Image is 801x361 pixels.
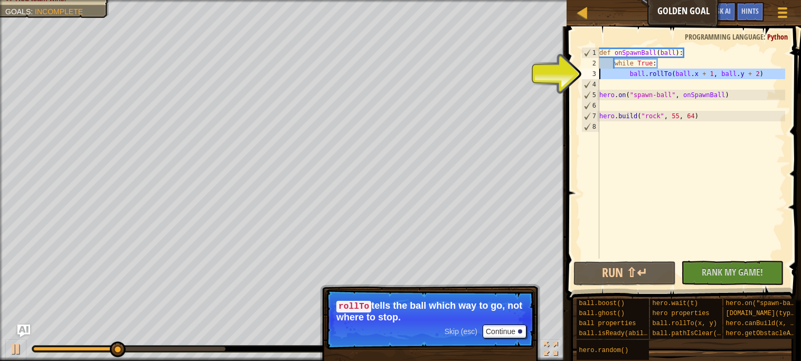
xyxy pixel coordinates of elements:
div: 1 [582,47,599,58]
div: 5 [582,90,599,100]
span: ball.pathIsClear(x, y) [653,330,736,337]
div: 4 [582,79,599,90]
span: hero properties [653,310,710,317]
span: hero.canBuild(x, y) [726,320,798,327]
span: : [764,32,767,42]
p: tells the ball which way to go, not where to stop. [336,300,524,322]
span: Hints [741,6,759,16]
span: hero.wait(t) [653,300,698,307]
span: Python [767,32,788,42]
button: Ask AI [17,325,30,337]
span: Programming language [685,32,764,42]
div: 2 [581,58,599,69]
button: Ask AI [708,2,736,22]
div: 7 [582,111,599,121]
span: Rank My Game! [702,265,763,279]
span: Goals [5,7,31,16]
code: rollTo [336,301,371,312]
div: 6 [582,100,599,111]
button: Rank My Game! [681,261,784,285]
button: Run ⇧↵ [573,261,676,286]
button: Show game menu [769,2,796,27]
span: ball.rollTo(x, y) [653,320,717,327]
button: Continue [483,325,526,338]
span: : [31,7,35,16]
div: 8 [582,121,599,132]
button: Toggle fullscreen [540,339,561,361]
span: Incomplete [35,7,83,16]
span: hero.random() [579,347,629,354]
span: ball.isReady(ability) [579,330,659,337]
span: ball.ghost() [579,310,625,317]
span: Skip (esc) [445,327,477,336]
span: Ask AI [713,6,731,16]
span: ball properties [579,320,636,327]
span: ball.boost() [579,300,625,307]
button: Ctrl + P: Play [5,339,26,361]
div: 3 [581,69,599,79]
